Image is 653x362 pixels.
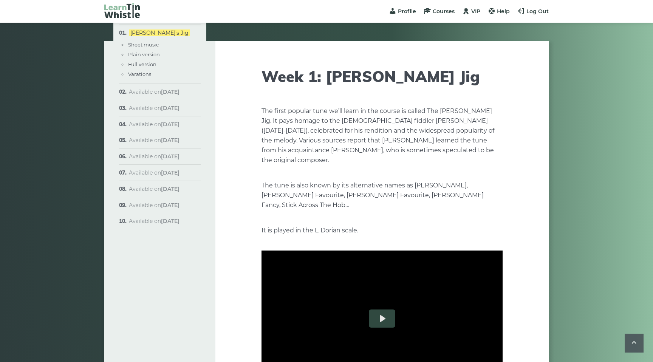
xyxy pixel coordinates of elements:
[526,8,549,15] span: Log Out
[161,218,179,224] strong: [DATE]
[161,105,179,111] strong: [DATE]
[129,169,179,176] span: Available on
[262,67,503,85] h1: Week 1: [PERSON_NAME] Jig
[128,42,159,48] a: Sheet music
[497,8,510,15] span: Help
[161,121,179,128] strong: [DATE]
[471,8,480,15] span: VIP
[129,29,190,36] a: [PERSON_NAME]’s Jig
[128,51,160,57] a: Plain version
[129,202,179,209] span: Available on
[104,3,140,18] img: LearnTinWhistle.com
[161,88,179,95] strong: [DATE]
[517,8,549,15] a: Log Out
[129,105,179,111] span: Available on
[161,137,179,144] strong: [DATE]
[128,71,151,77] a: Varations
[128,61,156,67] a: Full version
[389,8,416,15] a: Profile
[398,8,416,15] span: Profile
[161,186,179,192] strong: [DATE]
[424,8,455,15] a: Courses
[161,169,179,176] strong: [DATE]
[433,8,455,15] span: Courses
[488,8,510,15] a: Help
[129,137,179,144] span: Available on
[129,153,179,160] span: Available on
[129,186,179,192] span: Available on
[262,106,503,165] p: The first popular tune we’ll learn in the course is called The [PERSON_NAME] Jig. It pays homage ...
[262,181,503,210] p: The tune is also known by its alternative names as [PERSON_NAME], [PERSON_NAME] Favourite, [PERSO...
[129,121,179,128] span: Available on
[161,153,179,160] strong: [DATE]
[462,8,480,15] a: VIP
[161,202,179,209] strong: [DATE]
[129,218,179,224] span: Available on
[262,226,503,235] p: It is played in the E Dorian scale.
[129,88,179,95] span: Available on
